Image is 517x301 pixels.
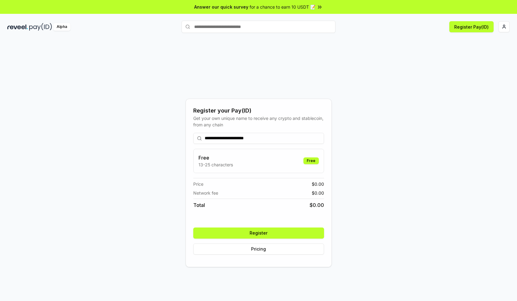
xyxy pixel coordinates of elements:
span: Network fee [193,190,218,196]
h3: Free [198,154,233,161]
span: $ 0.00 [312,181,324,187]
div: Get your own unique name to receive any crypto and stablecoin, from any chain [193,115,324,128]
img: reveel_dark [7,23,28,31]
span: for a chance to earn 10 USDT 📝 [250,4,315,10]
button: Register Pay(ID) [449,21,494,32]
span: $ 0.00 [310,201,324,209]
p: 13-25 characters [198,161,233,168]
div: Alpha [53,23,70,31]
span: Answer our quick survey [194,4,248,10]
span: $ 0.00 [312,190,324,196]
span: Price [193,181,203,187]
button: Pricing [193,244,324,255]
span: Total [193,201,205,209]
div: Free [303,157,319,164]
div: Register your Pay(ID) [193,106,324,115]
button: Register [193,228,324,239]
img: pay_id [29,23,52,31]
